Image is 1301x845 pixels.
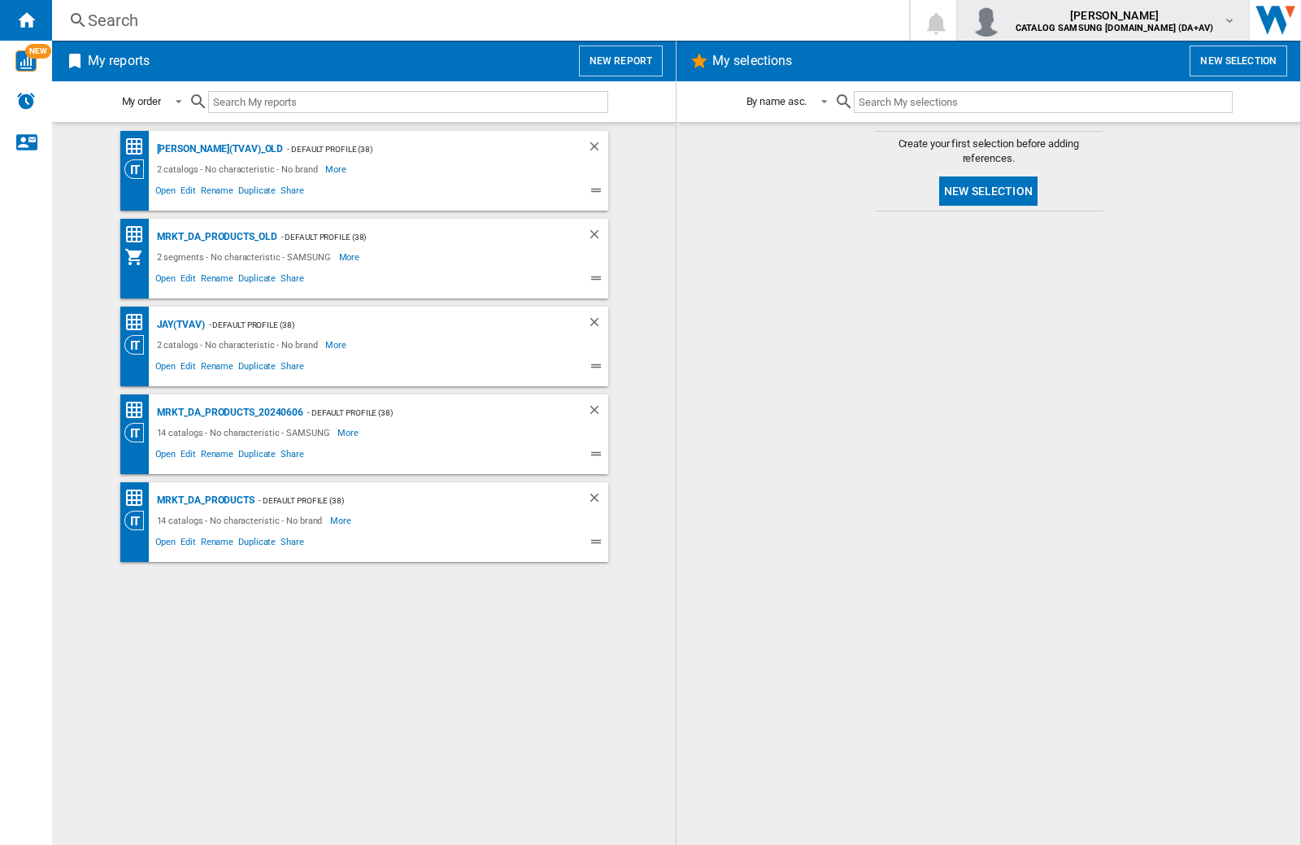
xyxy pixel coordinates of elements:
[236,446,278,466] span: Duplicate
[1016,23,1213,33] b: CATALOG SAMSUNG [DOMAIN_NAME] (DA+AV)
[124,511,153,530] div: Category View
[124,312,153,333] div: Price Matrix
[198,183,236,203] span: Rename
[15,50,37,72] img: wise-card.svg
[124,488,153,508] div: Price Matrix
[153,359,179,378] span: Open
[325,335,349,355] span: More
[198,359,236,378] span: Rename
[236,183,278,203] span: Duplicate
[178,359,198,378] span: Edit
[278,359,307,378] span: Share
[178,183,198,203] span: Edit
[198,534,236,554] span: Rename
[124,224,153,245] div: Price Matrix
[16,91,36,111] img: alerts-logo.svg
[277,227,555,247] div: - Default profile (38)
[124,247,153,267] div: My Assortment
[330,511,354,530] span: More
[303,403,554,423] div: - Default profile (38)
[122,95,161,107] div: My order
[709,46,795,76] h2: My selections
[124,400,153,420] div: Price Matrix
[124,137,153,157] div: Price Matrix
[178,446,198,466] span: Edit
[153,139,284,159] div: [PERSON_NAME](TVAV)_old
[178,271,198,290] span: Edit
[153,490,255,511] div: MRKT_DA_PRODUCTS
[337,423,361,442] span: More
[124,335,153,355] div: Category View
[970,4,1003,37] img: profile.jpg
[746,95,807,107] div: By name asc.
[236,359,278,378] span: Duplicate
[198,446,236,466] span: Rename
[124,423,153,442] div: Category View
[85,46,153,76] h2: My reports
[587,315,608,335] div: Delete
[153,183,179,203] span: Open
[875,137,1103,166] span: Create your first selection before adding references.
[153,511,331,530] div: 14 catalogs - No characteristic - No brand
[278,446,307,466] span: Share
[153,423,338,442] div: 14 catalogs - No characteristic - SAMSUNG
[325,159,349,179] span: More
[1016,7,1213,24] span: [PERSON_NAME]
[153,534,179,554] span: Open
[278,534,307,554] span: Share
[124,159,153,179] div: Category View
[236,534,278,554] span: Duplicate
[153,271,179,290] span: Open
[153,403,304,423] div: MRKT_DA_PRODUCTS_20240606
[25,44,51,59] span: NEW
[587,139,608,159] div: Delete
[153,446,179,466] span: Open
[939,176,1038,206] button: New selection
[255,490,555,511] div: - Default profile (38)
[153,335,326,355] div: 2 catalogs - No characteristic - No brand
[153,227,277,247] div: MRKT_DA_PRODUCTS_OLD
[339,247,363,267] span: More
[283,139,554,159] div: - Default profile (38)
[587,403,608,423] div: Delete
[854,91,1232,113] input: Search My selections
[278,271,307,290] span: Share
[1190,46,1287,76] button: New selection
[208,91,608,113] input: Search My reports
[236,271,278,290] span: Duplicate
[153,159,326,179] div: 2 catalogs - No characteristic - No brand
[88,9,867,32] div: Search
[153,247,339,267] div: 2 segments - No characteristic - SAMSUNG
[587,227,608,247] div: Delete
[205,315,555,335] div: - Default profile (38)
[178,534,198,554] span: Edit
[579,46,663,76] button: New report
[198,271,236,290] span: Rename
[153,315,205,335] div: JAY(TVAV)
[278,183,307,203] span: Share
[587,490,608,511] div: Delete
